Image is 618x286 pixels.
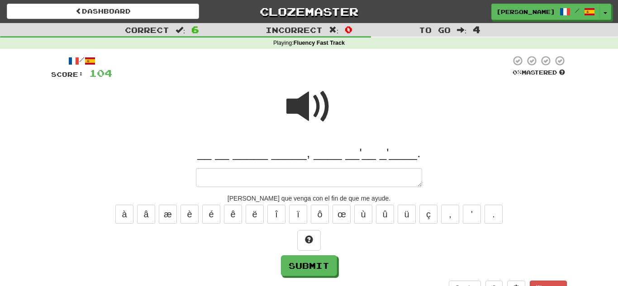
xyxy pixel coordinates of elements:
[51,70,84,78] span: Score:
[473,24,480,35] span: 4
[294,40,345,46] strong: Fluency Fast Track
[224,205,242,224] button: ê
[125,25,169,34] span: Correct
[51,145,567,161] div: __ __ _____ _____, ____ __'__ _'____.
[419,25,451,34] span: To go
[202,205,220,224] button: é
[267,205,285,224] button: î
[457,26,467,34] span: :
[376,205,394,224] button: û
[419,205,437,224] button: ç
[485,205,503,224] button: .
[51,55,112,66] div: /
[491,4,600,20] a: [PERSON_NAME] /
[575,7,580,14] span: /
[51,194,567,203] div: [PERSON_NAME] que venga con el fin de que me ayude.
[289,205,307,224] button: ï
[333,205,351,224] button: œ
[511,69,567,77] div: Mastered
[441,205,459,224] button: ,
[513,69,522,76] span: 0 %
[345,24,352,35] span: 0
[354,205,372,224] button: ù
[191,24,199,35] span: 6
[463,205,481,224] button: '
[181,205,199,224] button: è
[115,205,133,224] button: à
[213,4,405,19] a: Clozemaster
[89,67,112,79] span: 104
[137,205,155,224] button: â
[246,205,264,224] button: ë
[176,26,185,34] span: :
[159,205,177,224] button: æ
[398,205,416,224] button: ü
[496,8,555,16] span: [PERSON_NAME]
[266,25,323,34] span: Incorrect
[311,205,329,224] button: ô
[281,255,337,276] button: Submit
[297,230,321,251] button: Hint!
[7,4,199,19] a: Dashboard
[329,26,339,34] span: :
